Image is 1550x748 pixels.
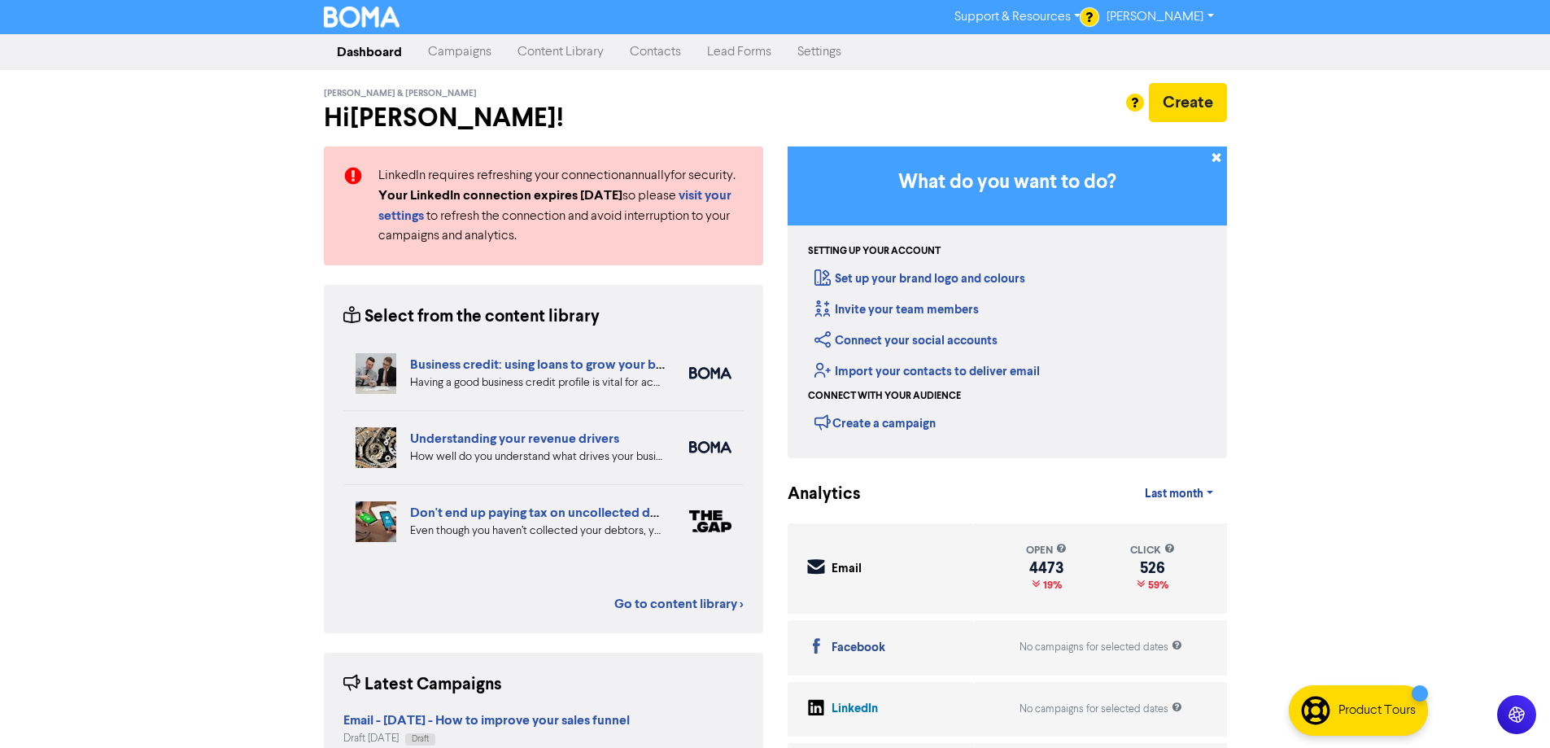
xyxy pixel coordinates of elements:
div: Connect with your audience [808,389,961,404]
a: visit your settings [378,190,731,223]
div: Setting up your account [808,244,941,259]
div: 4473 [1026,562,1067,575]
a: Don't end up paying tax on uncollected debtors! [410,505,692,521]
div: Draft [DATE] [343,731,630,746]
a: Support & Resources [941,4,1094,30]
a: Last month [1132,478,1226,510]
a: [PERSON_NAME] [1094,4,1226,30]
img: thegap [689,510,731,532]
div: Create a campaign [814,410,936,435]
div: LinkedIn [832,700,878,719]
div: No campaigns for selected dates [1020,640,1182,655]
strong: Email - [DATE] - How to improve your sales funnel [343,712,630,728]
a: Business credit: using loans to grow your business [410,357,698,373]
div: How well do you understand what drives your business revenue? We can help you review your numbers... [410,448,665,466]
a: Go to content library > [614,594,744,614]
div: Even though you haven’t collected your debtors, you still have to pay tax on them. This is becaus... [410,523,665,540]
h3: What do you want to do? [812,171,1203,195]
strong: Your LinkedIn connection expires [DATE] [378,187,622,203]
a: Set up your brand logo and colours [814,271,1025,287]
a: Content Library [504,36,617,68]
div: LinkedIn requires refreshing your connection annually for security. so please to refresh the conn... [366,166,756,246]
button: Create [1149,83,1227,122]
div: Email [832,560,862,579]
div: Latest Campaigns [343,672,502,698]
div: No campaigns for selected dates [1020,702,1182,717]
a: Invite your team members [814,302,979,317]
a: Dashboard [324,36,415,68]
div: 526 [1130,562,1175,575]
a: Campaigns [415,36,504,68]
span: Draft [412,735,429,743]
span: [PERSON_NAME] & [PERSON_NAME] [324,88,477,99]
div: click [1130,543,1175,558]
div: Getting Started in BOMA [788,147,1227,458]
a: Lead Forms [694,36,784,68]
a: Connect your social accounts [814,333,998,348]
a: Contacts [617,36,694,68]
span: 59% [1145,579,1168,592]
h2: Hi [PERSON_NAME] ! [324,103,763,133]
a: Email - [DATE] - How to improve your sales funnel [343,715,630,728]
a: Import your contacts to deliver email [814,364,1040,379]
div: Facebook [832,639,885,658]
a: Settings [784,36,854,68]
span: Last month [1145,487,1203,501]
div: Analytics [788,482,840,507]
img: boma_accounting [689,441,731,453]
div: Select from the content library [343,304,600,330]
img: BOMA Logo [324,7,400,28]
span: 19% [1040,579,1062,592]
div: open [1026,543,1067,558]
iframe: Chat Widget [1346,572,1550,748]
img: boma [689,367,731,379]
div: Having a good business credit profile is vital for accessing routes to funding. We look at six di... [410,374,665,391]
a: Understanding your revenue drivers [410,431,619,447]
